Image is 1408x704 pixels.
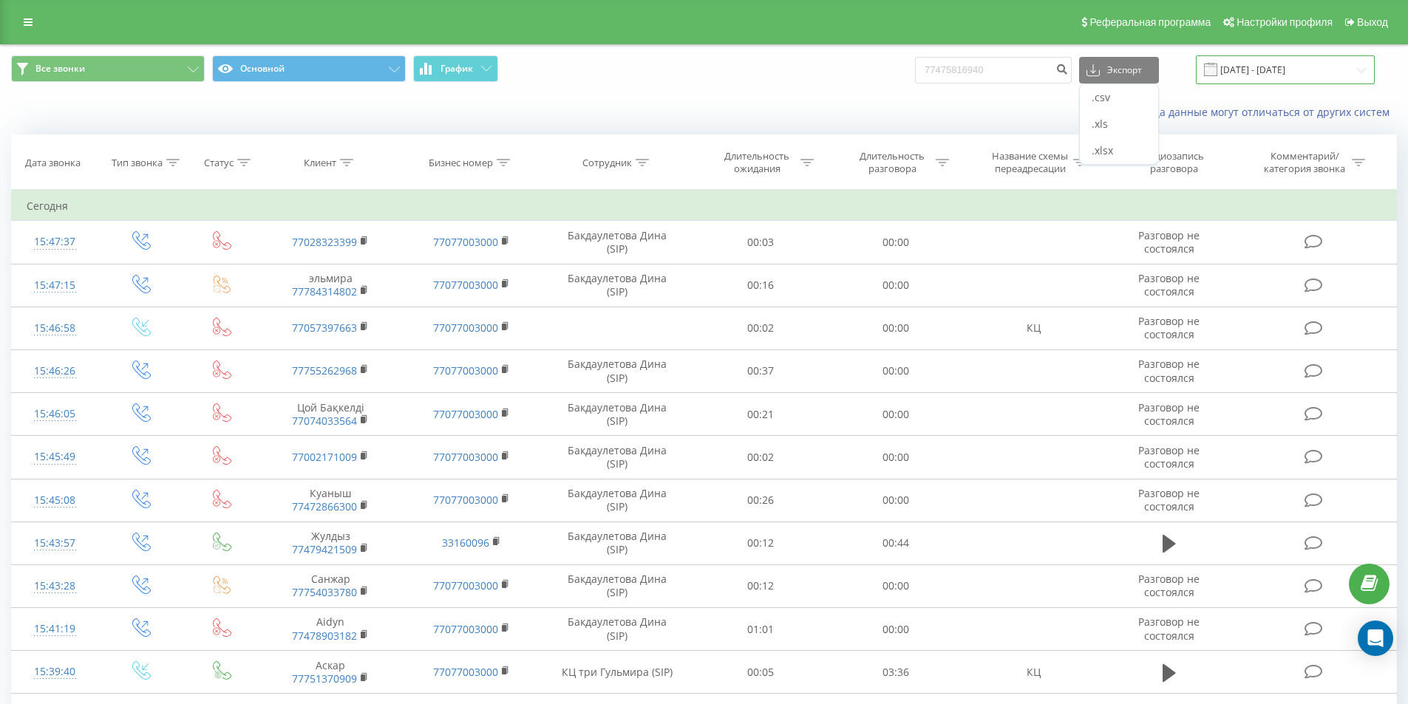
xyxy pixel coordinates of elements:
[433,363,498,377] a: 77077003000
[260,479,401,522] td: Куаныш
[260,651,401,694] td: Аскар
[433,578,498,592] a: 77077003000
[1358,621,1393,656] div: Open Intercom Messenger
[413,55,498,82] button: График
[990,150,1069,175] div: Название схемы переадресации
[829,479,964,522] td: 00:00
[260,264,401,307] td: эльмира
[1092,143,1113,157] span: .xlsx
[693,264,829,307] td: 00:16
[693,522,829,564] td: 00:12
[693,349,829,392] td: 00:37
[260,393,401,436] td: Цой Бақкелді
[693,479,829,522] td: 00:26
[292,499,357,513] a: 77472866300
[27,486,84,515] div: 15:45:08
[542,349,693,392] td: Бакдаулетова Дина (SIP)
[693,307,829,349] td: 00:02
[25,157,81,169] div: Дата звонка
[27,657,84,686] div: 15:39:40
[693,651,829,694] td: 00:05
[1126,150,1222,175] div: Аудиозапись разговора
[1138,443,1200,471] span: Разговор не состоялся
[12,191,1397,221] td: Сегодня
[27,529,84,558] div: 15:43:57
[542,651,693,694] td: КЦ три Гульмира (SIP)
[693,436,829,479] td: 00:02
[292,585,357,599] a: 77754033780
[112,157,163,169] div: Тип звонка
[542,608,693,651] td: Бакдаулетова Дина (SIP)
[27,357,84,386] div: 15:46:26
[915,57,1072,83] input: Поиск по номеру
[542,221,693,264] td: Бакдаулетова Дина (SIP)
[292,284,357,298] a: 77784314802
[27,615,84,643] div: 15:41:19
[829,436,964,479] td: 00:00
[433,278,498,292] a: 77077003000
[1092,117,1108,131] span: .xls
[1138,486,1200,513] span: Разговор не состоялся
[853,150,932,175] div: Длительность разговора
[292,321,357,335] a: 77057397663
[27,572,84,601] div: 15:43:28
[542,564,693,607] td: Бакдаулетова Дина (SIP)
[693,393,829,436] td: 00:21
[693,608,829,651] td: 01:01
[292,671,357,686] a: 77751370909
[829,349,964,392] td: 00:00
[542,436,693,479] td: Бакдаулетова Дина (SIP)
[829,307,964,349] td: 00:00
[829,608,964,651] td: 00:00
[204,157,234,169] div: Статус
[292,542,357,556] a: 77479421509
[433,235,498,249] a: 77077003000
[292,235,357,249] a: 77028323399
[1357,16,1388,28] span: Выход
[433,450,498,464] a: 77077003000
[1138,314,1200,341] span: Разговор не состоялся
[27,271,84,300] div: 15:47:15
[260,608,401,651] td: Aidyn
[27,314,84,343] div: 15:46:58
[829,564,964,607] td: 00:00
[292,414,357,428] a: 77074033564
[1262,150,1348,175] div: Комментарий/категория звонка
[1138,400,1200,428] span: Разговор не состоялся
[963,307,1103,349] td: КЦ
[292,450,357,464] a: 77002171009
[829,264,964,307] td: 00:00
[829,221,964,264] td: 00:00
[260,564,401,607] td: Санжар
[212,55,406,82] button: Основной
[829,393,964,436] td: 00:00
[27,442,84,471] div: 15:45:49
[1138,228,1200,256] span: Разговор не состоялся
[1092,90,1110,104] span: .csv
[718,150,797,175] div: Длительность ожидания
[829,651,964,694] td: 03:36
[1089,16,1211,28] span: Реферальная программа
[433,493,498,507] a: 77077003000
[35,63,85,75] span: Все звонки
[1138,615,1200,642] span: Разговор не состоялся
[433,622,498,636] a: 77077003000
[292,629,357,643] a: 77478903182
[542,264,693,307] td: Бакдаулетова Дина (SIP)
[433,321,498,335] a: 77077003000
[542,393,693,436] td: Бакдаулетова Дина (SIP)
[11,55,205,82] button: Все звонки
[433,407,498,421] a: 77077003000
[693,564,829,607] td: 00:12
[542,522,693,564] td: Бакдаулетова Дина (SIP)
[429,157,493,169] div: Бизнес номер
[963,651,1103,694] td: КЦ
[292,363,357,377] a: 77755262968
[542,479,693,522] td: Бакдаулетова Дина (SIP)
[1138,572,1200,599] span: Разговор не состоялся
[1138,357,1200,384] span: Разговор не состоялся
[442,536,489,550] a: 33160096
[27,400,84,428] div: 15:46:05
[260,522,401,564] td: Жулдыз
[829,522,964,564] td: 00:44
